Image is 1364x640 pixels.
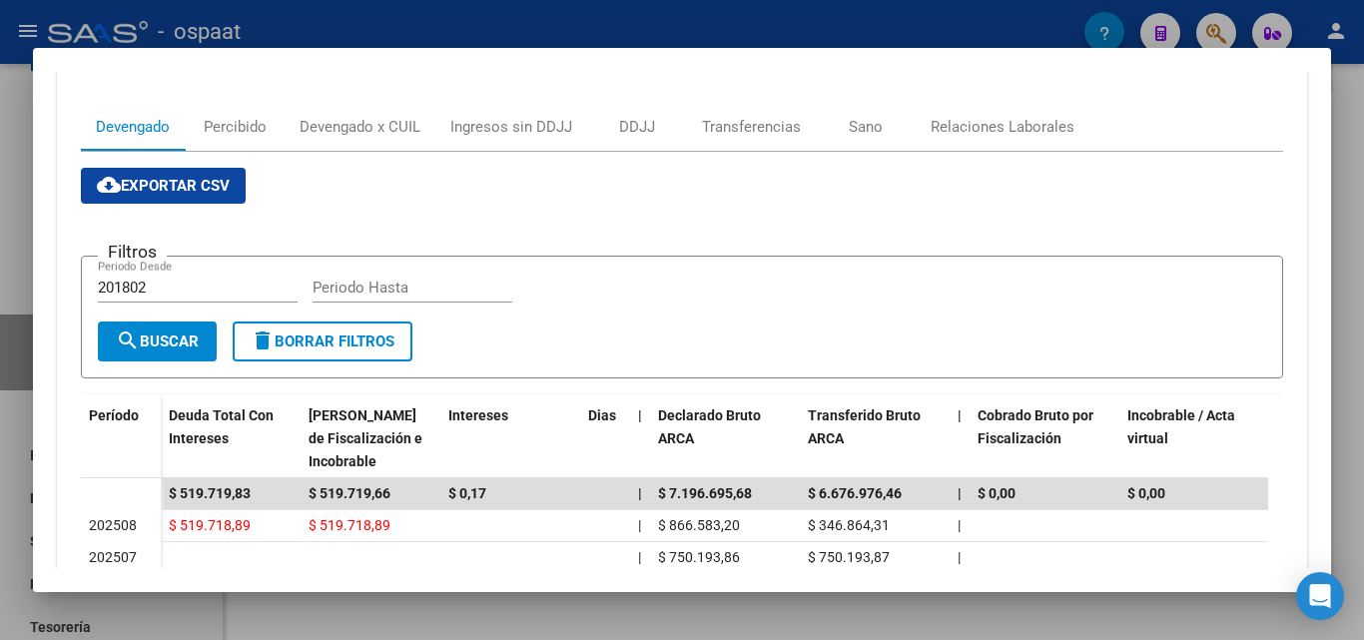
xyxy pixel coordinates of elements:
div: Relaciones Laborales [931,116,1074,138]
h3: Filtros [98,241,167,263]
span: Intereses [448,407,508,423]
span: Declarado Bruto ARCA [658,407,761,446]
span: | [958,407,962,423]
button: Exportar CSV [81,168,246,204]
span: | [638,485,642,501]
datatable-header-cell: Transferido Bruto ARCA [800,394,950,482]
mat-icon: search [116,328,140,352]
span: $ 0,17 [448,485,486,501]
button: Borrar Filtros [233,321,412,361]
datatable-header-cell: | [950,394,970,482]
datatable-header-cell: Deuda Bruta Neto de Fiscalización e Incobrable [301,394,440,482]
div: Sano [849,116,883,138]
span: Exportar CSV [97,177,230,195]
span: 202508 [89,517,137,533]
span: Transferido Bruto ARCA [808,407,921,446]
span: $ 866.583,20 [658,517,740,533]
span: $ 519.719,83 [169,485,251,501]
div: Percibido [204,116,267,138]
datatable-header-cell: Período [81,394,161,478]
span: $ 0,00 [1127,485,1165,501]
span: $ 750.193,86 [658,549,740,565]
mat-icon: delete [251,328,275,352]
span: Cobrado Bruto por Fiscalización [978,407,1093,446]
span: Dias [588,407,616,423]
span: Incobrable / Acta virtual [1127,407,1235,446]
span: $ 346.864,31 [808,517,890,533]
div: DDJJ [619,116,655,138]
mat-icon: cloud_download [97,173,121,197]
span: Período [89,407,139,423]
datatable-header-cell: Cobrado Bruto por Fiscalización [970,394,1119,482]
span: | [958,549,961,565]
div: Devengado [96,116,170,138]
datatable-header-cell: | [630,394,650,482]
div: Devengado x CUIL [300,116,420,138]
div: Open Intercom Messenger [1296,572,1344,620]
datatable-header-cell: Incobrable / Acta virtual [1119,394,1269,482]
span: $ 6.676.976,46 [808,485,902,501]
span: $ 7.196.695,68 [658,485,752,501]
span: | [958,485,962,501]
div: Ingresos sin DDJJ [450,116,572,138]
span: | [638,549,641,565]
span: | [638,407,642,423]
span: Borrar Filtros [251,332,394,350]
span: 202507 [89,549,137,565]
span: $ 519.718,89 [309,517,390,533]
span: [PERSON_NAME] de Fiscalización e Incobrable [309,407,422,469]
span: $ 519.718,89 [169,517,251,533]
span: $ 519.719,66 [309,485,390,501]
button: Buscar [98,321,217,361]
span: | [958,517,961,533]
span: Buscar [116,332,199,350]
datatable-header-cell: Intereses [440,394,580,482]
datatable-header-cell: Dias [580,394,630,482]
div: Transferencias [702,116,801,138]
datatable-header-cell: Declarado Bruto ARCA [650,394,800,482]
datatable-header-cell: Deuda Total Con Intereses [161,394,301,482]
span: $ 0,00 [978,485,1016,501]
span: | [638,517,641,533]
span: Deuda Total Con Intereses [169,407,274,446]
span: $ 750.193,87 [808,549,890,565]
